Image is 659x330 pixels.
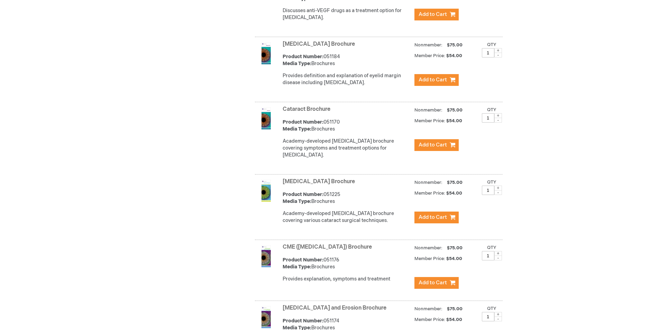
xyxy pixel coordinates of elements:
[487,245,496,250] label: Qty
[419,11,447,18] span: Add to Cart
[419,77,447,83] span: Add to Cart
[283,119,411,133] div: 051170 Brochures
[482,312,494,321] input: Qty
[283,119,323,125] strong: Product Number:
[283,106,330,113] a: Cataract Brochure
[487,42,496,47] label: Qty
[283,61,311,66] strong: Media Type:
[283,138,411,159] p: Academy-developed [MEDICAL_DATA] brochure covering symptoms and treatment options for [MEDICAL_DA...
[283,244,372,250] a: CME ([MEDICAL_DATA]) Brochure
[414,139,459,151] button: Add to Cart
[283,191,411,205] div: 051225 Brochures
[283,257,323,263] strong: Product Number:
[414,41,442,50] strong: Nonmember:
[283,210,411,224] div: Academy-developed [MEDICAL_DATA] brochure covering various cataract surgical techniques.
[446,107,464,113] span: $75.00
[414,317,445,322] strong: Member Price:
[446,256,463,261] span: $54.00
[283,54,323,60] strong: Product Number:
[419,279,447,286] span: Add to Cart
[487,107,496,113] label: Qty
[482,48,494,57] input: Qty
[414,190,445,196] strong: Member Price:
[283,7,411,21] div: Discusses anti-VEGF drugs as a treatment option for [MEDICAL_DATA].
[446,53,463,59] span: $54.00
[487,306,496,311] label: Qty
[255,42,277,64] img: Blepharitis Brochure
[446,245,464,251] span: $75.00
[283,41,355,47] a: [MEDICAL_DATA] Brochure
[283,318,323,324] strong: Product Number:
[446,118,463,124] span: $54.00
[283,178,355,185] a: [MEDICAL_DATA] Brochure
[446,180,464,185] span: $75.00
[283,191,323,197] strong: Product Number:
[414,53,445,59] strong: Member Price:
[255,306,277,328] img: Corneal Abrasion and Erosion Brochure
[414,9,459,20] button: Add to Cart
[283,264,311,270] strong: Media Type:
[482,251,494,260] input: Qty
[482,113,494,123] input: Qty
[482,186,494,195] input: Qty
[414,212,459,223] button: Add to Cart
[283,305,386,311] a: [MEDICAL_DATA] and Erosion Brochure
[414,118,445,124] strong: Member Price:
[419,142,447,148] span: Add to Cart
[283,126,311,132] strong: Media Type:
[446,306,464,312] span: $75.00
[255,245,277,267] img: CME (Cystoid Macular Edema) Brochure
[283,198,311,204] strong: Media Type:
[414,178,442,187] strong: Nonmember:
[446,42,464,48] span: $75.00
[414,305,442,313] strong: Nonmember:
[487,179,496,185] label: Qty
[419,214,447,221] span: Add to Cart
[414,256,445,261] strong: Member Price:
[283,53,411,67] div: 051184 Brochures
[255,107,277,130] img: Cataract Brochure
[283,72,411,86] div: Provides definition and explanation of eyelid margin disease including [MEDICAL_DATA].
[414,277,459,289] button: Add to Cart
[414,106,442,115] strong: Nonmember:
[414,74,459,86] button: Add to Cart
[446,190,463,196] span: $54.00
[255,180,277,202] img: Cataract Surgery Brochure
[283,276,411,283] div: Provides explanation, symptoms and treatment
[446,317,463,322] span: $54.00
[283,257,411,270] div: 051176 Brochures
[414,244,442,252] strong: Nonmember:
